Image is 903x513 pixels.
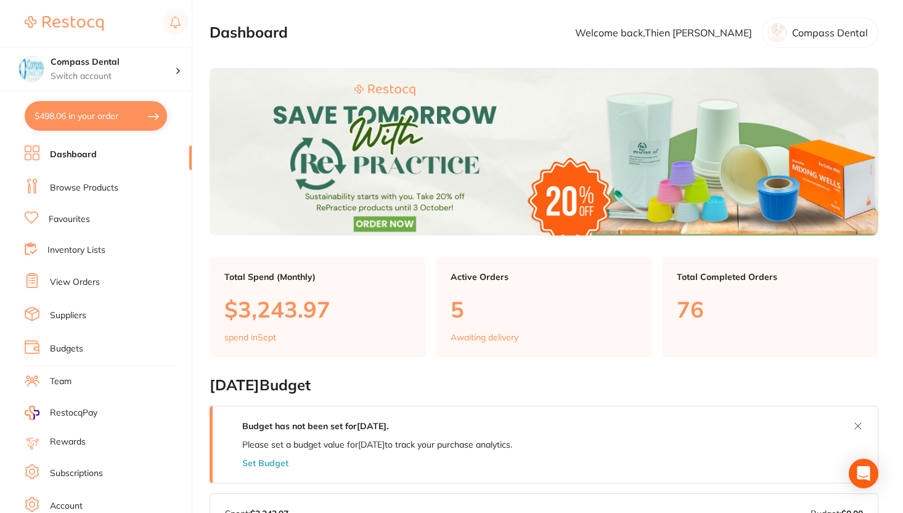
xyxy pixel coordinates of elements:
p: Active Orders [451,272,637,282]
a: Browse Products [50,182,118,194]
img: Dashboard [210,68,878,235]
h4: Compass Dental [51,56,175,68]
a: Inventory Lists [47,244,105,256]
a: View Orders [50,276,100,289]
a: RestocqPay [25,406,97,420]
p: Total Completed Orders [677,272,864,282]
span: RestocqPay [50,407,97,419]
p: Switch account [51,70,175,83]
a: Restocq Logo [25,9,104,38]
button: $498.06 in your order [25,101,167,131]
a: Dashboard [50,149,97,161]
img: RestocqPay [25,406,39,420]
p: Total Spend (Monthly) [224,272,411,282]
a: Budgets [50,343,83,355]
a: Total Spend (Monthly)$3,243.97spend inSept [210,257,426,357]
h2: Dashboard [210,24,288,41]
a: Rewards [50,436,86,448]
a: Total Completed Orders76 [662,257,878,357]
a: Account [50,500,83,512]
p: Welcome back, Thien [PERSON_NAME] [575,27,752,38]
a: Subscriptions [50,467,103,480]
img: Restocq Logo [25,16,104,31]
button: Set Budget [242,458,288,468]
div: Open Intercom Messenger [849,459,878,488]
a: Active Orders5Awaiting delivery [436,257,652,357]
p: spend in Sept [224,332,276,342]
a: Suppliers [50,310,86,322]
strong: Budget has not been set for [DATE] . [242,421,388,432]
a: Team [50,376,72,388]
p: 5 [451,297,637,322]
p: 76 [677,297,864,322]
p: Please set a budget value for [DATE] to track your purchase analytics. [242,440,512,449]
p: Compass Dental [792,27,868,38]
h2: [DATE] Budget [210,377,878,394]
a: Favourites [49,213,90,226]
img: Compass Dental [19,57,44,81]
p: $3,243.97 [224,297,411,322]
p: Awaiting delivery [451,332,518,342]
